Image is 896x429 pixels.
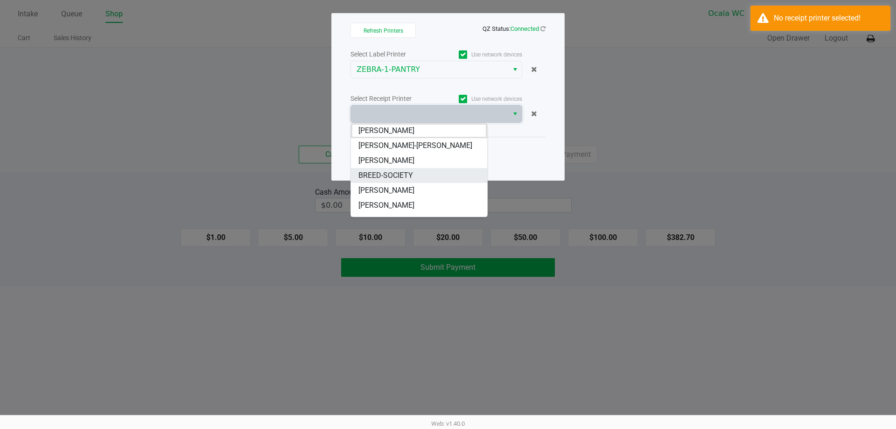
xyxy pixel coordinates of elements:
span: Connected [511,25,539,32]
span: [PERSON_NAME]-[PERSON_NAME] [358,140,472,151]
span: Web: v1.40.0 [431,420,465,427]
span: Refresh Printers [364,28,403,34]
span: [PERSON_NAME] [358,125,414,136]
div: Select Receipt Printer [350,94,436,104]
span: [PERSON_NAME] [358,200,414,211]
div: Select Label Printer [350,49,436,59]
button: Select [508,105,522,122]
span: BREED-SOCIETY [358,170,413,181]
button: Select [508,61,522,78]
span: [PERSON_NAME] [358,185,414,196]
button: Refresh Printers [350,23,416,38]
label: Use network devices [436,50,522,59]
span: [PERSON_NAME] [358,155,414,166]
div: No receipt printer selected! [774,13,883,24]
span: BROKEN-SOCIAL [358,215,414,226]
span: ZEBRA-1-PANTRY [357,64,503,75]
span: QZ Status: [483,25,546,32]
label: Use network devices [436,95,522,103]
